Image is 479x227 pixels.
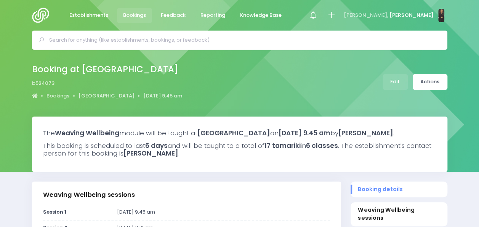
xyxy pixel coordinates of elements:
a: Establishments [63,8,115,23]
span: Booking details [358,185,440,193]
a: Reporting [194,8,232,23]
strong: 6 days [145,141,168,150]
span: [PERSON_NAME], [344,11,388,19]
h3: The module will be taught at on by . [43,129,436,137]
a: Edit [383,74,408,90]
div: [DATE] 9.45 am [112,208,335,216]
span: Weaving Wellbeing sessions [358,206,440,222]
a: Actions [413,74,447,90]
a: [GEOGRAPHIC_DATA] [78,92,135,100]
img: Logo [32,8,54,23]
span: Reporting [200,11,225,19]
input: Search for anything (like establishments, bookings, or feedback) [49,34,437,46]
a: Bookings [46,92,69,100]
strong: [DATE] 9.45 am [279,128,330,138]
h3: Weaving Wellbeing sessions [43,191,135,199]
a: Feedback [155,8,192,23]
span: Establishments [69,11,108,19]
h3: This booking is scheduled to last and will be taught to a total of in . The establishment's conta... [43,142,436,157]
strong: [PERSON_NAME] [338,128,393,138]
h2: Booking at [GEOGRAPHIC_DATA] [32,64,178,75]
span: b524073 [32,79,54,87]
strong: Session 1 [43,208,66,216]
strong: 17 tamariki [264,141,301,150]
span: [PERSON_NAME] [389,11,433,19]
a: Booking details [351,182,447,197]
span: Feedback [161,11,186,19]
img: N [438,9,444,22]
a: [DATE] 9.45 am [143,92,182,100]
span: Knowledge Base [240,11,282,19]
strong: Weaving Wellbeing [55,128,119,138]
strong: 6 classes [306,141,338,150]
a: Bookings [117,8,152,23]
a: Knowledge Base [234,8,288,23]
span: Bookings [123,11,146,19]
strong: [GEOGRAPHIC_DATA] [197,128,270,138]
a: Weaving Wellbeing sessions [351,202,447,226]
strong: [PERSON_NAME] [123,149,178,158]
